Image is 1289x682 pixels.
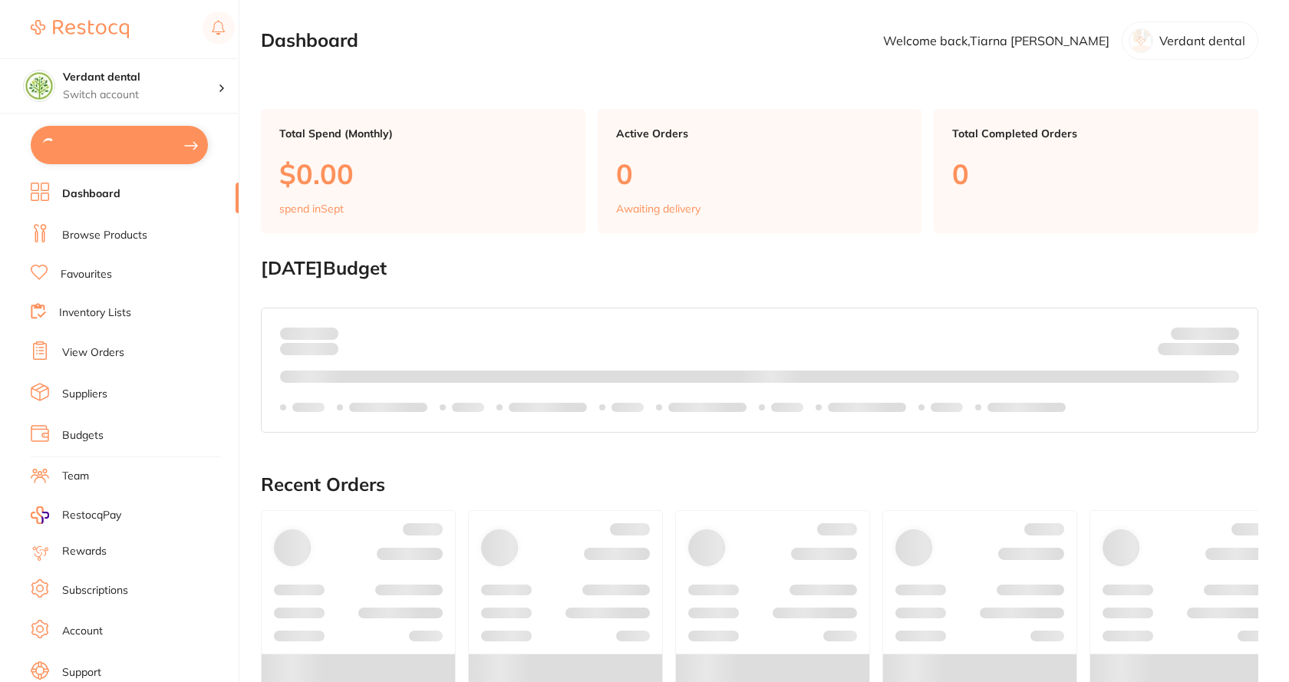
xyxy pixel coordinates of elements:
p: Total Spend (Monthly) [279,127,567,140]
p: Budget: [1171,327,1239,339]
p: Labels extended [987,401,1066,413]
p: Labels [292,401,325,413]
p: Labels [452,401,484,413]
p: 0 [952,158,1240,189]
a: Total Spend (Monthly)$0.00spend inSept [261,109,585,233]
span: RestocqPay [62,508,121,523]
h2: Recent Orders [261,474,1258,496]
p: Labels [931,401,963,413]
a: Budgets [62,428,104,443]
a: Browse Products [62,228,147,243]
p: Active Orders [616,127,904,140]
a: Support [62,665,101,680]
p: Labels extended [349,401,427,413]
a: Favourites [61,267,112,282]
h4: Verdant dental [63,70,218,85]
strong: $0.00 [312,326,338,340]
p: 0 [616,158,904,189]
img: Restocq Logo [31,20,129,38]
p: Switch account [63,87,218,103]
a: Restocq Logo [31,12,129,47]
strong: $NaN [1209,326,1239,340]
a: Dashboard [62,186,120,202]
img: RestocqPay [31,506,49,524]
a: Team [62,469,89,484]
p: month [280,340,338,358]
p: Verdant dental [1159,34,1245,48]
p: Labels [612,401,644,413]
img: Verdant dental [24,71,54,101]
a: Active Orders0Awaiting delivery [598,109,922,233]
p: Awaiting delivery [616,203,701,215]
p: $0.00 [279,158,567,189]
p: Labels [771,401,803,413]
strong: $0.00 [1212,345,1239,359]
p: spend in Sept [279,203,344,215]
a: View Orders [62,345,124,361]
p: Total Completed Orders [952,127,1240,140]
a: Suppliers [62,387,107,402]
p: Labels extended [668,401,747,413]
a: Inventory Lists [59,305,131,321]
a: Subscriptions [62,583,128,598]
p: Remaining: [1158,340,1239,358]
a: Account [62,624,103,639]
p: Welcome back, Tiarna [PERSON_NAME] [883,34,1109,48]
p: Labels extended [828,401,906,413]
p: Spent: [280,327,338,339]
h2: Dashboard [261,30,358,51]
a: Rewards [62,544,107,559]
a: Total Completed Orders0 [934,109,1258,233]
h2: [DATE] Budget [261,258,1258,279]
p: Labels extended [509,401,587,413]
a: RestocqPay [31,506,121,524]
